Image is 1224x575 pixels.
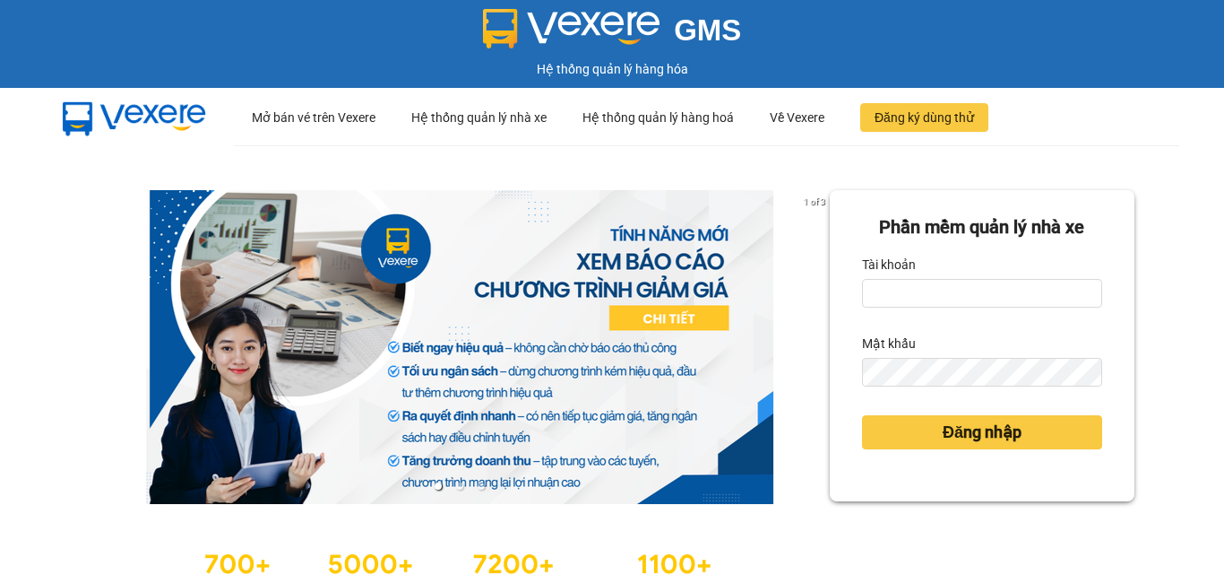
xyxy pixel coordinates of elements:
div: Hệ thống quản lý hàng hóa [4,59,1220,79]
label: Tài khoản [862,250,916,279]
input: Tài khoản [862,279,1102,308]
input: Mật khẩu [862,358,1102,387]
a: GMS [483,27,742,41]
div: Mở bán vé trên Vexere [252,89,375,146]
div: Phần mềm quản lý nhà xe [862,213,1102,241]
span: Đăng ký dùng thử [875,108,974,127]
span: Đăng nhập [943,420,1021,445]
button: next slide / item [805,190,830,504]
button: Đăng ký dùng thử [860,103,988,132]
div: Hệ thống quản lý nhà xe [411,89,547,146]
p: 1 of 3 [798,190,830,213]
li: slide item 2 [456,483,463,490]
span: GMS [674,13,741,47]
div: Về Vexere [770,89,824,146]
div: Hệ thống quản lý hàng hoá [582,89,734,146]
img: mbUUG5Q.png [45,88,224,147]
button: previous slide / item [90,190,115,504]
li: slide item 3 [478,483,485,490]
label: Mật khẩu [862,329,916,358]
img: logo 2 [483,9,660,48]
button: Đăng nhập [862,415,1102,449]
li: slide item 1 [435,483,442,490]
